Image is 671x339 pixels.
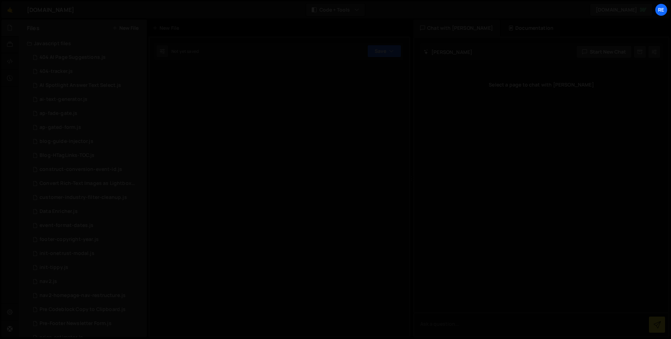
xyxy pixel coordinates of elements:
[590,4,653,16] a: [DOMAIN_NAME]
[40,306,126,313] div: Pre Codeblock Copy to Clipboard.js
[40,292,126,299] div: nav2-homepage-nav-restructure.js
[40,166,122,173] div: construct-conversion-event-id.js
[27,247,147,261] div: 10151/38154.js
[27,92,147,106] div: 10151/25346.js
[27,289,147,303] div: 10151/23552.js
[27,261,147,275] div: 10151/23089.js
[40,82,121,89] div: AI Spotlight Answer Text Select.js
[27,317,147,331] div: 10151/27730.js
[27,191,147,205] div: 10151/23981.js
[40,320,112,327] div: Pre-Footer Newsletter Form.js
[27,78,147,92] div: 10151/33673.js
[40,194,127,201] div: customer-industry-filter-cleanup.js
[40,250,94,257] div: init-onetrust-modal.js
[1,1,19,18] a: 🤙
[27,106,147,120] div: 10151/26316.js
[40,236,99,243] div: footer-copyright-year.js
[27,275,147,289] div: 10151/22845.js
[153,25,182,32] div: New File
[501,20,560,36] div: Documentation
[27,162,147,177] div: 10151/22826.js
[27,24,40,32] h2: Files
[27,303,147,317] div: 10151/26909.js
[40,278,57,285] div: nav2.js
[40,110,77,117] div: ap-fade-gate.js
[27,64,147,78] div: 10151/23752.js
[27,134,147,148] : 10151/23595.js
[40,152,94,159] div: Blog-HTagLinks-TOC.js
[27,233,147,247] div: 10151/23596.js
[27,177,149,191] div: 10151/23217.js
[27,6,74,14] div: [DOMAIN_NAME]
[27,120,147,134] div: 10151/24035.js
[40,138,93,145] div: blog-guide-injector.js
[19,36,147,50] div: Javascript files
[40,222,93,229] div: event-format-dates.js
[413,20,500,36] div: Chat with [PERSON_NAME]
[40,124,81,131] div: ap-gated-form.js
[655,4,668,16] a: Re
[40,96,87,103] div: ai-text-generator.js
[171,48,199,54] div: Not yet saved
[40,68,73,75] div: 404-tracker.js
[576,46,632,58] button: Start new chat
[27,148,147,162] div: 10151/27600.js
[112,25,139,31] button: New File
[40,208,78,215] div: Data Enricher.js
[27,205,147,219] div: 10151/31574.js
[367,45,401,57] button: Save
[306,4,365,16] button: Code + Tools
[40,264,68,271] div: init-tippy.js
[40,180,136,187] div: Convert Rich-Text Images as Lightbox.js
[27,219,147,233] div: 10151/30245.js
[27,50,147,64] div: 10151/34934.js
[40,54,106,61] div: 404 AI Page Suggestions.js
[424,49,472,55] h2: [PERSON_NAME]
